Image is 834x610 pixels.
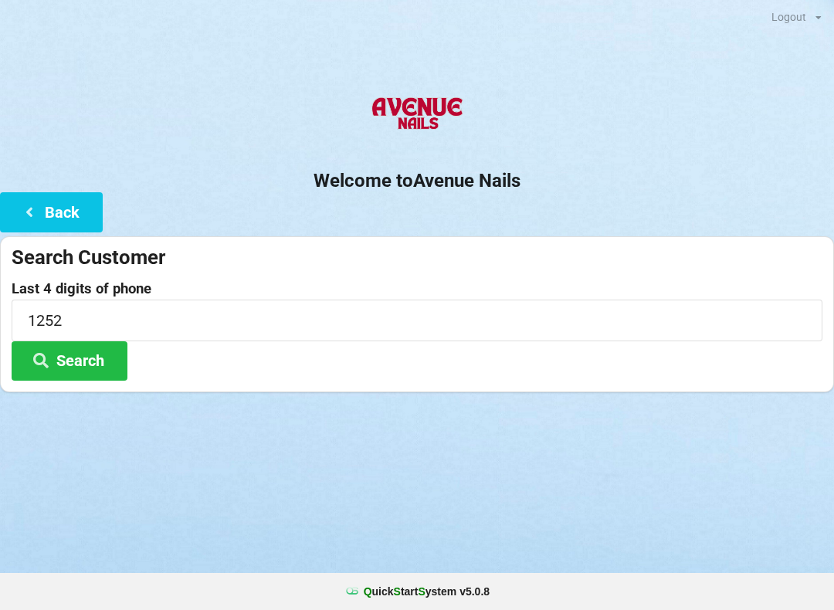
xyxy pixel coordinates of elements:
b: uick tart ystem v 5.0.8 [364,584,490,599]
button: Search [12,341,127,381]
label: Last 4 digits of phone [12,281,822,297]
img: favicon.ico [344,584,360,599]
span: Q [364,585,372,598]
span: S [418,585,425,598]
div: Logout [771,12,806,22]
div: Search Customer [12,245,822,270]
span: S [394,585,401,598]
input: 0000 [12,300,822,341]
img: AvenueNails-Logo.png [365,84,468,146]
